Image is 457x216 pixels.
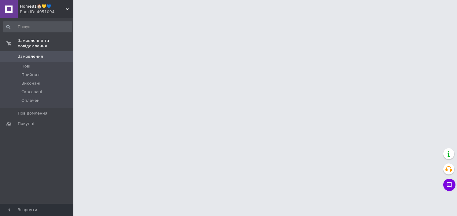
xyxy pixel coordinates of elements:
[21,81,40,86] span: Виконані
[20,4,66,9] span: Home81🏠💛💙
[21,89,42,95] span: Скасовані
[21,64,30,69] span: Нові
[18,111,47,116] span: Повідомлення
[20,9,73,15] div: Ваш ID: 4051094
[3,21,72,32] input: Пошук
[21,98,41,103] span: Оплачені
[21,72,40,78] span: Прийняті
[18,121,34,126] span: Покупці
[18,54,43,59] span: Замовлення
[18,38,73,49] span: Замовлення та повідомлення
[443,179,455,191] button: Чат з покупцем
